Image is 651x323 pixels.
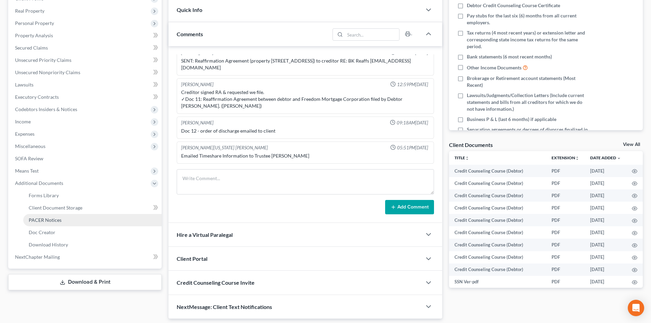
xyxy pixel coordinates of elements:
span: Secured Claims [15,45,48,51]
div: [PERSON_NAME] [181,81,214,88]
a: Property Analysis [10,29,162,42]
span: Lawsuits [15,82,33,88]
span: NextChapter Mailing [15,254,60,260]
span: NextMessage: Client Text Notifications [177,304,272,310]
span: Separation agreements or decrees of divorces finalized in the past 2 years [467,126,588,140]
span: Client Portal [177,255,207,262]
input: Search... [345,29,399,40]
div: Client Documents [449,141,493,148]
td: Credit Counseling Course (Debtor) [449,251,546,264]
td: [DATE] [585,264,626,276]
span: 05:51PM[DATE] [397,145,428,151]
a: PACER Notices [23,214,162,226]
a: NextChapter Mailing [10,251,162,263]
td: PDF [546,214,585,226]
span: Additional Documents [15,180,63,186]
td: [DATE] [585,214,626,226]
span: Pay stubs for the last six (6) months from all current employers. [467,12,588,26]
button: Add Comment [385,200,434,214]
i: unfold_more [465,156,469,160]
span: Business P & L (last 6 months) if applicable [467,116,556,123]
td: [DATE] [585,202,626,214]
span: Quick Info [177,6,202,13]
div: SENT: Reaffirmation Agreement (property [STREET_ADDRESS]) to creditor RE: BK Reaffs [EMAIL_ADDRES... [181,57,430,71]
span: Bank statements (6 most recent months) [467,53,552,60]
td: Credit Counseling Course (Debtor) [449,239,546,251]
span: Forms Library [29,192,59,198]
span: Doc Creator [29,229,55,235]
span: Download History [29,242,68,247]
td: [DATE] [585,239,626,251]
a: Executory Contracts [10,91,162,103]
td: Credit Counseling Course (Debtor) [449,202,546,214]
td: PDF [546,251,585,264]
span: Real Property [15,8,44,14]
a: Unsecured Priority Claims [10,54,162,66]
span: Credit Counseling Course Invite [177,279,255,286]
span: Property Analysis [15,32,53,38]
a: Secured Claims [10,42,162,54]
a: Date Added expand_more [590,155,621,160]
td: [DATE] [585,189,626,202]
a: View All [623,142,640,147]
a: SOFA Review [10,152,162,165]
td: PDF [546,202,585,214]
a: Lawsuits [10,79,162,91]
td: PDF [546,226,585,239]
a: Download History [23,239,162,251]
td: Credit Counseling Course (Debtor) [449,214,546,226]
span: Unsecured Nonpriority Claims [15,69,80,75]
span: Means Test [15,168,39,174]
i: unfold_more [575,156,579,160]
td: PDF [546,264,585,276]
span: 12:59PM[DATE] [397,81,428,88]
td: Credit Counseling Course (Debtor) [449,165,546,177]
span: Client Document Storage [29,205,82,211]
td: PDF [546,165,585,177]
div: [PERSON_NAME] [181,120,214,126]
div: Creditor signed RA & requested we file. ✓Doc 11: Reaffirmation Agreement between debtor and Freed... [181,89,430,109]
td: [DATE] [585,251,626,264]
td: Credit Counseling Course (Debtor) [449,189,546,202]
a: Extensionunfold_more [552,155,579,160]
span: Hire a Virtual Paralegal [177,231,233,238]
td: Credit Counseling Course (Debtor) [449,177,546,189]
span: Brokerage or Retirement account statements (Most Recent) [467,75,588,89]
span: Comments [177,31,203,37]
i: expand_more [617,156,621,160]
td: PDF [546,177,585,189]
span: Executory Contracts [15,94,59,100]
span: Codebtors Insiders & Notices [15,106,77,112]
td: PDF [546,239,585,251]
span: Lawsuits/Judgments/Collection Letters (Include current statements and bills from all creditors fo... [467,92,588,112]
span: Personal Property [15,20,54,26]
td: [DATE] [585,177,626,189]
td: PDF [546,276,585,288]
div: [PERSON_NAME][US_STATE] [PERSON_NAME] [181,145,268,151]
div: Open Intercom Messenger [628,300,644,316]
span: Miscellaneous [15,143,45,149]
td: Credit Counseling Course (Debtor) [449,264,546,276]
div: Doc 12 - order of discharge emailed to client [181,127,430,134]
a: Doc Creator [23,226,162,239]
span: Tax returns (4 most recent years) or extension letter and corresponding state income tax returns ... [467,29,588,50]
td: SSN Ver-pdf [449,276,546,288]
div: Emailed Timeshare Information to Trustee [PERSON_NAME] [181,152,430,159]
span: Expenses [15,131,35,137]
span: PACER Notices [29,217,62,223]
a: Download & Print [8,274,162,290]
span: Debtor Credit Counseling Course Certificate [467,2,560,9]
td: [DATE] [585,276,626,288]
a: Forms Library [23,189,162,202]
span: 09:18AM[DATE] [397,120,428,126]
span: Income [15,119,31,124]
span: SOFA Review [15,156,43,161]
a: Client Document Storage [23,202,162,214]
span: Unsecured Priority Claims [15,57,71,63]
td: Credit Counseling Course (Debtor) [449,226,546,239]
a: Titleunfold_more [455,155,469,160]
a: Unsecured Nonpriority Claims [10,66,162,79]
td: [DATE] [585,165,626,177]
td: [DATE] [585,226,626,239]
span: Other Income Documents [467,64,521,71]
